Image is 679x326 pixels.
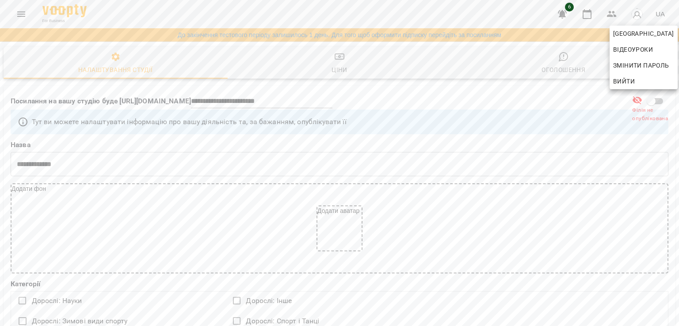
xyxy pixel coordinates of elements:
[610,26,678,42] a: [GEOGRAPHIC_DATA]
[610,42,656,57] a: Відеоуроки
[613,28,674,39] span: [GEOGRAPHIC_DATA]
[610,57,678,73] a: Змінити пароль
[613,60,674,71] span: Змінити пароль
[610,73,678,89] button: Вийти
[613,44,653,55] span: Відеоуроки
[613,76,635,87] span: Вийти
